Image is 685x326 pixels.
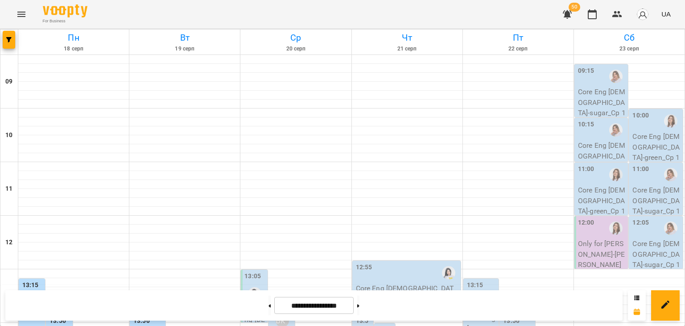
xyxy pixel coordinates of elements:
label: 11:00 [632,164,649,174]
p: Only for [PERSON_NAME] - [PERSON_NAME] [578,238,627,270]
span: For Business [43,18,87,24]
h6: 23 серп [575,45,683,53]
p: Core Eng [DEMOGRAPHIC_DATA] - green_Ср 15-25; Сб 10-00 [632,131,681,173]
img: Мартинець Оксана Геннадіївна [609,123,623,137]
h6: Ср [242,31,350,45]
p: Core Eng [DEMOGRAPHIC_DATA] - tech_Вт Чт 12-55 [356,283,459,304]
img: Мартинець Оксана Геннадіївна [609,70,623,83]
label: 12:00 [578,218,594,228]
label: 09:15 [578,66,594,76]
img: Мартинець Оксана Геннадіївна [664,222,677,235]
label: 12:55 [356,263,372,272]
h6: 12 [5,238,12,247]
label: 13:15 [467,280,483,290]
p: Core Eng [DEMOGRAPHIC_DATA] - green_Ср 18-30; Сб 11-00 [578,185,627,227]
p: Core Eng [DEMOGRAPHIC_DATA] - sugar_Ср 16-10; Сб 12-05 [632,238,681,280]
h6: Сб [575,31,683,45]
img: Ванічкіна Маргарита Олександрівна [664,114,677,128]
img: Ванічкіна Маргарита Олександрівна [609,168,623,181]
label: 11:00 [578,164,594,174]
img: Ванічкіна Маргарита Олександрівна [609,222,623,235]
span: UA [661,9,671,19]
p: Core Eng [DEMOGRAPHIC_DATA] - sugar_Ср 18-25; Сб 9-15 [578,87,627,129]
label: 13:05 [244,272,261,281]
label: 10:15 [578,120,594,130]
h6: 20 серп [242,45,350,53]
label: 13:15 [22,280,39,290]
h6: 10 [5,130,12,140]
img: Voopty Logo [43,4,87,17]
h6: 18 серп [20,45,128,53]
p: Core Eng [DEMOGRAPHIC_DATA] - sugar_Ср 17-20; Сб 11-00 [632,185,681,227]
h6: 09 [5,77,12,87]
h6: 19 серп [131,45,239,53]
h6: Вт [131,31,239,45]
p: Core Eng [DEMOGRAPHIC_DATA] - sugar_Ср 15-20; Сб 10-15 [578,140,627,182]
h6: 21 серп [353,45,461,53]
img: Новицька Ольга Ігорівна [442,266,455,280]
h6: 11 [5,184,12,194]
h6: 22 серп [464,45,572,53]
img: Мартинець Оксана Геннадіївна [664,168,677,181]
h6: Чт [353,31,461,45]
button: UA [658,6,674,22]
span: 50 [569,3,580,12]
h6: Пт [464,31,572,45]
label: 12:05 [632,218,649,228]
label: 10:00 [632,111,649,121]
h6: Пн [20,31,128,45]
button: Menu [11,4,32,25]
img: avatar_s.png [636,8,649,21]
